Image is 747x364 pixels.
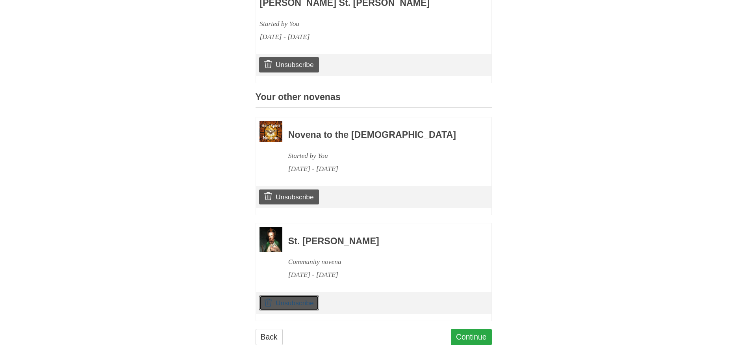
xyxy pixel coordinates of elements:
[256,92,492,108] h3: Your other novenas
[259,189,319,204] a: Unsubscribe
[260,227,282,252] img: Novena image
[260,30,441,43] div: [DATE] - [DATE]
[288,149,470,162] div: Started by You
[288,255,470,268] div: Community novena
[451,329,492,345] a: Continue
[288,268,470,281] div: [DATE] - [DATE]
[288,236,470,247] h3: St. [PERSON_NAME]
[288,130,470,140] h3: Novena to the [DEMOGRAPHIC_DATA]
[288,162,470,175] div: [DATE] - [DATE]
[256,329,283,345] a: Back
[260,121,282,142] img: Novena image
[259,57,319,72] a: Unsubscribe
[260,17,441,30] div: Started by You
[259,295,319,310] a: Unsubscribe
